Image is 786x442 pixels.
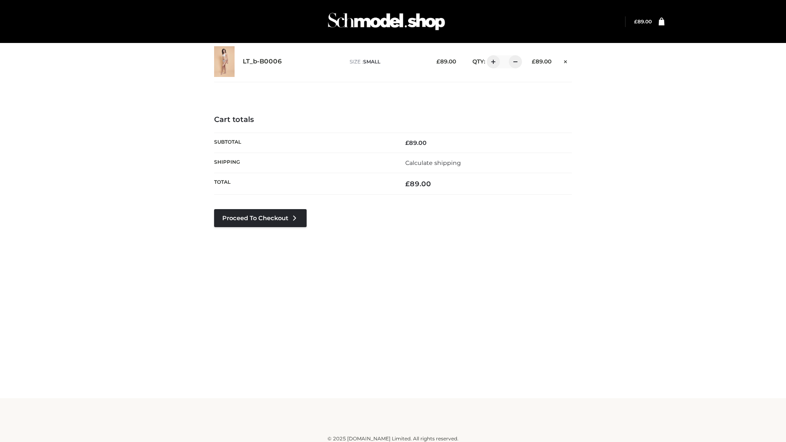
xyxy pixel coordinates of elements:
bdi: 89.00 [436,58,456,65]
img: Schmodel Admin 964 [325,5,448,38]
span: SMALL [363,59,380,65]
bdi: 89.00 [532,58,551,65]
span: £ [405,180,410,188]
a: Calculate shipping [405,159,461,167]
a: Proceed to Checkout [214,209,307,227]
span: £ [634,18,637,25]
bdi: 89.00 [405,180,431,188]
span: £ [436,58,440,65]
th: Total [214,173,393,195]
img: LT_b-B0006 - SMALL [214,46,235,77]
div: QTY: [464,55,519,68]
th: Subtotal [214,133,393,153]
p: size : [350,58,424,65]
th: Shipping [214,153,393,173]
h4: Cart totals [214,115,572,124]
bdi: 89.00 [405,139,427,147]
span: £ [532,58,535,65]
bdi: 89.00 [634,18,652,25]
span: £ [405,139,409,147]
a: £89.00 [634,18,652,25]
a: Remove this item [560,55,572,66]
a: LT_b-B0006 [243,58,282,65]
